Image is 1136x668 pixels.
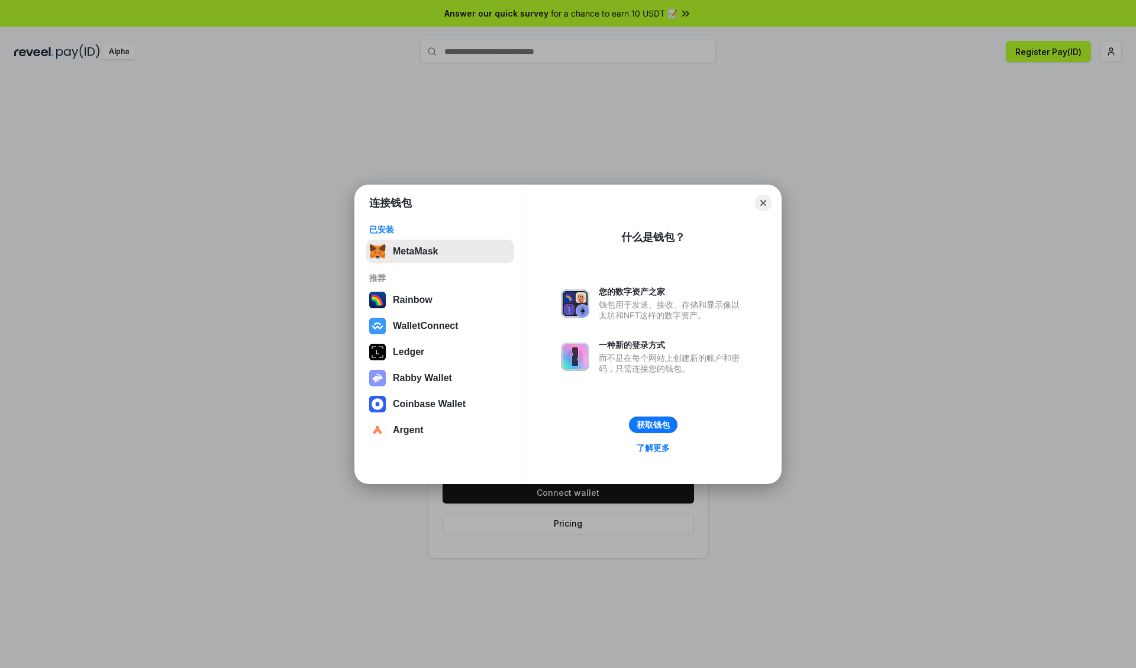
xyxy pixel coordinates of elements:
[366,418,514,442] button: Argent
[393,399,466,409] div: Coinbase Wallet
[369,396,386,412] img: svg+xml,%3Csvg%20width%3D%2228%22%20height%3D%2228%22%20viewBox%3D%220%200%2028%2028%22%20fill%3D...
[366,288,514,312] button: Rainbow
[366,392,514,416] button: Coinbase Wallet
[369,370,386,386] img: svg+xml,%3Csvg%20xmlns%3D%22http%3A%2F%2Fwww.w3.org%2F2000%2Fsvg%22%20fill%3D%22none%22%20viewBox...
[561,343,589,371] img: svg+xml,%3Csvg%20xmlns%3D%22http%3A%2F%2Fwww.w3.org%2F2000%2Fsvg%22%20fill%3D%22none%22%20viewBox...
[637,419,670,430] div: 获取钱包
[369,422,386,438] img: svg+xml,%3Csvg%20width%3D%2228%22%20height%3D%2228%22%20viewBox%3D%220%200%2028%2028%22%20fill%3D...
[599,353,745,374] div: 而不是在每个网站上创建新的账户和密码，只需连接您的钱包。
[393,246,438,257] div: MetaMask
[393,295,433,305] div: Rainbow
[393,321,459,331] div: WalletConnect
[630,440,677,456] a: 了解更多
[366,340,514,364] button: Ledger
[366,366,514,390] button: Rabby Wallet
[369,344,386,360] img: svg+xml,%3Csvg%20xmlns%3D%22http%3A%2F%2Fwww.w3.org%2F2000%2Fsvg%22%20width%3D%2228%22%20height%3...
[366,314,514,338] button: WalletConnect
[393,347,424,357] div: Ledger
[637,443,670,453] div: 了解更多
[369,318,386,334] img: svg+xml,%3Csvg%20width%3D%2228%22%20height%3D%2228%22%20viewBox%3D%220%200%2028%2028%22%20fill%3D...
[629,417,677,433] button: 获取钱包
[621,230,685,244] div: 什么是钱包？
[599,340,745,350] div: 一种新的登录方式
[369,292,386,308] img: svg+xml,%3Csvg%20width%3D%22120%22%20height%3D%22120%22%20viewBox%3D%220%200%20120%20120%22%20fil...
[393,425,424,435] div: Argent
[755,195,772,211] button: Close
[599,299,745,321] div: 钱包用于发送、接收、存储和显示像以太坊和NFT这样的数字资产。
[366,240,514,263] button: MetaMask
[369,224,511,235] div: 已安装
[369,243,386,260] img: svg+xml,%3Csvg%20fill%3D%22none%22%20height%3D%2233%22%20viewBox%3D%220%200%2035%2033%22%20width%...
[393,373,452,383] div: Rabby Wallet
[369,273,511,283] div: 推荐
[561,289,589,318] img: svg+xml,%3Csvg%20xmlns%3D%22http%3A%2F%2Fwww.w3.org%2F2000%2Fsvg%22%20fill%3D%22none%22%20viewBox...
[599,286,745,297] div: 您的数字资产之家
[369,196,412,210] h1: 连接钱包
